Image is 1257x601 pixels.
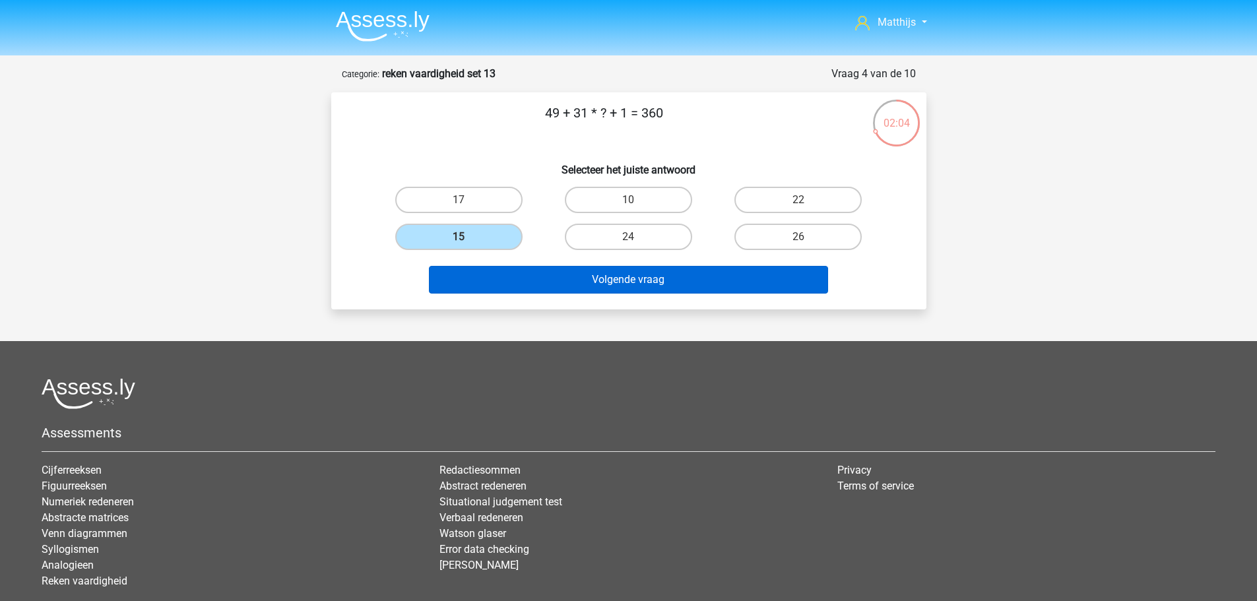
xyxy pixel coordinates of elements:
[42,527,127,540] a: Venn diagrammen
[336,11,430,42] img: Assessly
[42,559,94,571] a: Analogieen
[565,187,692,213] label: 10
[352,153,905,176] h6: Selecteer het juiste antwoord
[382,67,496,80] strong: reken vaardigheid set 13
[42,480,107,492] a: Figuurreeksen
[734,224,862,250] label: 26
[837,464,872,476] a: Privacy
[439,511,523,524] a: Verbaal redeneren
[342,69,379,79] small: Categorie:
[42,575,127,587] a: Reken vaardigheid
[565,224,692,250] label: 24
[837,480,914,492] a: Terms of service
[439,543,529,555] a: Error data checking
[42,511,129,524] a: Abstracte matrices
[734,187,862,213] label: 22
[42,543,99,555] a: Syllogismen
[395,224,523,250] label: 15
[352,103,856,142] p: 49 + 31 * ? + 1 = 360
[872,98,921,131] div: 02:04
[439,495,562,508] a: Situational judgement test
[395,187,523,213] label: 17
[439,464,521,476] a: Redactiesommen
[42,495,134,508] a: Numeriek redeneren
[878,16,916,28] span: Matthijs
[439,527,506,540] a: Watson glaser
[439,480,527,492] a: Abstract redeneren
[429,266,828,294] button: Volgende vraag
[42,464,102,476] a: Cijferreeksen
[42,378,135,409] img: Assessly logo
[831,66,916,82] div: Vraag 4 van de 10
[439,559,519,571] a: [PERSON_NAME]
[850,15,932,30] a: Matthijs
[42,425,1215,441] h5: Assessments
